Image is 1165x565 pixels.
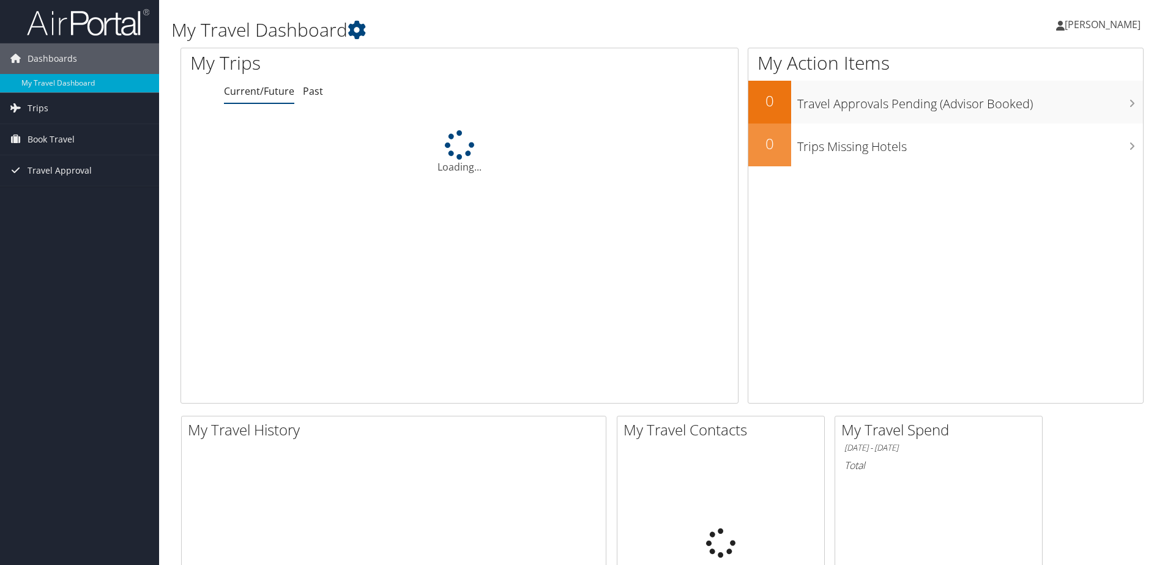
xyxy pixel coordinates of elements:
[1056,6,1153,43] a: [PERSON_NAME]
[190,50,497,76] h1: My Trips
[748,133,791,154] h2: 0
[28,93,48,124] span: Trips
[748,124,1143,166] a: 0Trips Missing Hotels
[28,43,77,74] span: Dashboards
[28,155,92,186] span: Travel Approval
[841,419,1042,440] h2: My Travel Spend
[844,459,1033,472] h6: Total
[1065,18,1141,31] span: [PERSON_NAME]
[748,50,1143,76] h1: My Action Items
[27,8,149,37] img: airportal-logo.png
[748,90,791,111] h2: 0
[188,419,606,440] h2: My Travel History
[748,81,1143,124] a: 0Travel Approvals Pending (Advisor Booked)
[797,89,1143,113] h3: Travel Approvals Pending (Advisor Booked)
[181,130,738,174] div: Loading...
[224,84,294,98] a: Current/Future
[844,442,1033,454] h6: [DATE] - [DATE]
[28,124,75,155] span: Book Travel
[303,84,323,98] a: Past
[797,132,1143,155] h3: Trips Missing Hotels
[171,17,825,43] h1: My Travel Dashboard
[623,419,824,440] h2: My Travel Contacts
